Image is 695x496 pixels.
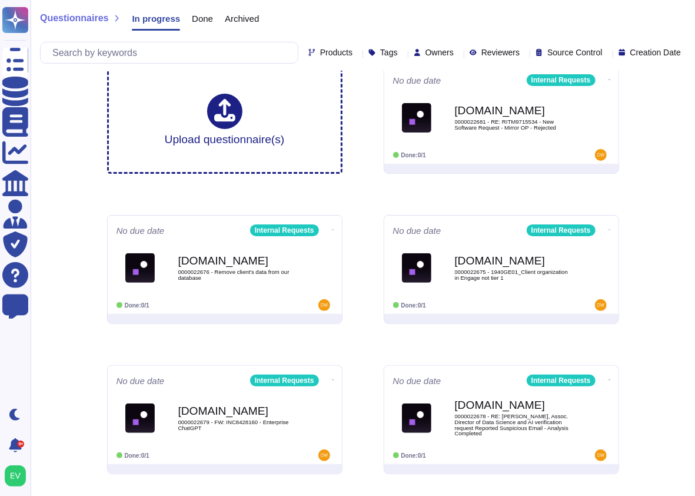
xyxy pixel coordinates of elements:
[318,449,330,461] img: user
[178,255,296,266] b: [DOMAIN_NAME]
[455,269,573,280] span: 0000022675 - 1940GE01_Client organization in Engage not tier 1
[547,48,602,57] span: Source Control
[17,441,24,448] div: 9+
[125,253,155,283] img: Logo
[393,376,441,385] span: No due date
[401,452,426,459] span: Done: 0/1
[125,404,155,433] img: Logo
[401,302,426,309] span: Done: 0/1
[455,119,573,130] span: 0000022681 - RE: RITM9715534 - New Software Request - Mirror OP - Rejected
[125,452,149,459] span: Done: 0/1
[178,269,296,280] span: 0000022676 - Remove client's data from our database
[250,375,319,386] div: Internal Requests
[455,399,573,411] b: [DOMAIN_NAME]
[46,42,298,63] input: Search by keywords
[527,375,596,386] div: Internal Requests
[527,224,596,236] div: Internal Requests
[402,103,431,133] img: Logo
[165,94,285,145] div: Upload questionnaire(s)
[132,14,180,23] span: In progress
[117,376,165,385] span: No due date
[117,226,165,235] span: No due date
[178,419,296,431] span: 0000022679 - FW: INC8428160 - Enterprise ChatGPT
[401,152,426,158] span: Done: 0/1
[527,74,596,86] div: Internal Requests
[380,48,398,57] span: Tags
[320,48,353,57] span: Products
[630,48,681,57] span: Creation Date
[192,14,213,23] span: Done
[393,76,441,85] span: No due date
[481,48,520,57] span: Reviewers
[5,465,26,487] img: user
[250,224,319,236] div: Internal Requests
[393,226,441,235] span: No due date
[425,48,454,57] span: Owners
[318,299,330,311] img: user
[595,299,607,311] img: user
[455,105,573,116] b: [DOMAIN_NAME]
[125,302,149,309] span: Done: 0/1
[225,14,259,23] span: Archived
[2,463,34,489] button: user
[595,149,607,161] img: user
[402,404,431,433] img: Logo
[178,405,296,416] b: [DOMAIN_NAME]
[595,449,607,461] img: user
[402,253,431,283] img: Logo
[455,255,573,266] b: [DOMAIN_NAME]
[455,414,573,436] span: 0000022678 - RE: [PERSON_NAME], Assoc. Director of Data Science and AI verification request Repor...
[40,14,108,23] span: Questionnaires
